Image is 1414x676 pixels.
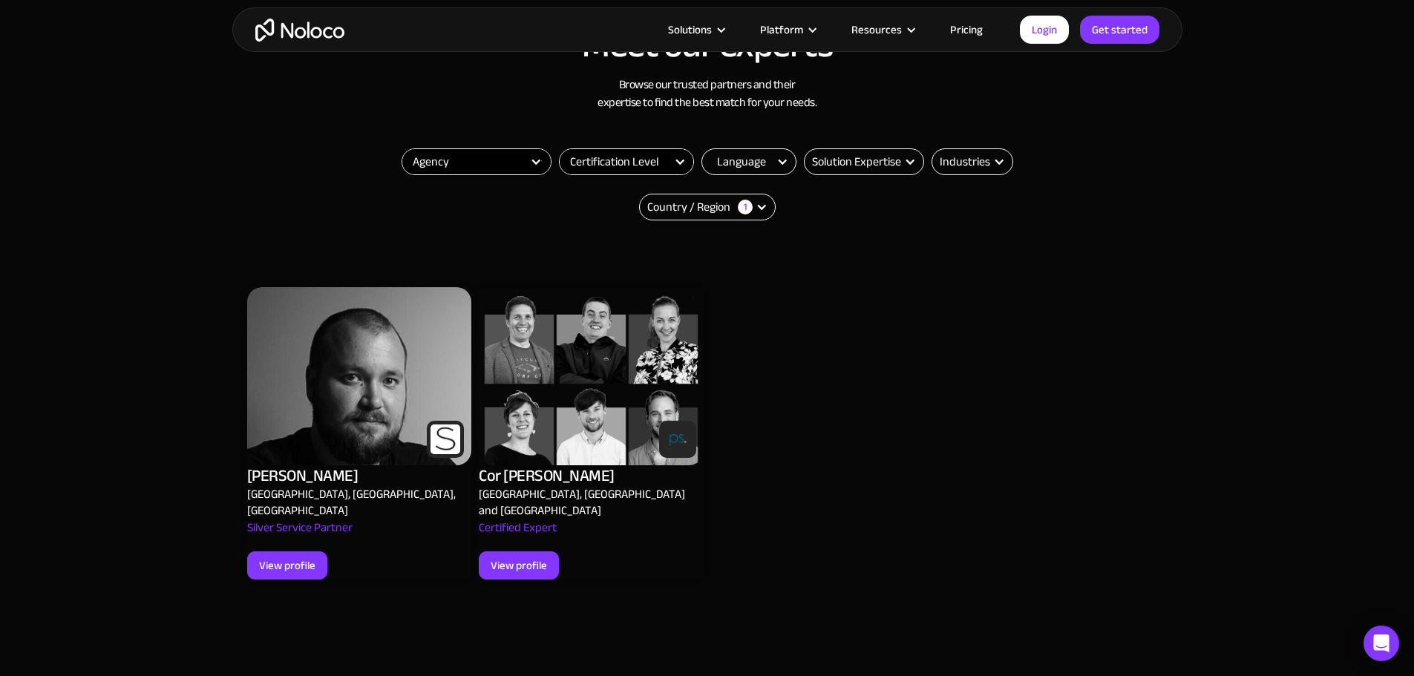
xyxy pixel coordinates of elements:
[701,148,796,175] div: Language
[639,194,776,220] form: Email Form
[932,148,1013,175] div: Industries
[647,198,730,216] div: Country / Region
[1364,626,1399,661] div: Open Intercom Messenger
[247,269,472,598] a: Alex Vyshnevskiy - Noloco app builder Expert[PERSON_NAME][GEOGRAPHIC_DATA], [GEOGRAPHIC_DATA], [G...
[247,76,1168,111] h3: Browse our trusted partners and their expertise to find the best match for your needs.
[247,24,1168,65] h2: Meet our experts
[812,153,901,171] div: Solution Expertise
[247,519,353,551] div: Silver Service Partner
[851,20,902,39] div: Resources
[940,153,990,171] div: Industries
[259,556,315,575] div: View profile
[1020,16,1069,44] a: Login
[932,20,1001,39] a: Pricing
[479,519,557,551] div: Certified Expert
[804,148,924,175] div: Solution Expertise
[402,148,551,175] form: Filter
[639,194,776,220] div: Country / Region1
[701,148,796,175] form: Email Form
[479,269,704,598] a: Alex Vyshnevskiy - Noloco app builder ExpertCor [PERSON_NAME][GEOGRAPHIC_DATA], [GEOGRAPHIC_DATA]...
[649,20,742,39] div: Solutions
[804,148,924,175] form: Email Form
[833,20,932,39] div: Resources
[559,148,694,175] form: Filter
[738,200,753,214] div: 1
[247,465,359,486] div: [PERSON_NAME]
[255,19,344,42] a: home
[247,486,465,519] div: [GEOGRAPHIC_DATA], [GEOGRAPHIC_DATA], [GEOGRAPHIC_DATA]
[932,148,1013,175] form: Email Form
[247,287,472,465] img: Alex Vyshnevskiy - Noloco app builder Expert
[479,465,615,486] div: Cor [PERSON_NAME]
[1080,16,1159,44] a: Get started
[479,486,696,519] div: [GEOGRAPHIC_DATA], [GEOGRAPHIC_DATA] and [GEOGRAPHIC_DATA]
[668,20,712,39] div: Solutions
[479,287,704,465] img: Alex Vyshnevskiy - Noloco app builder Expert
[760,20,803,39] div: Platform
[717,153,766,171] div: Language
[491,556,547,575] div: View profile
[742,20,833,39] div: Platform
